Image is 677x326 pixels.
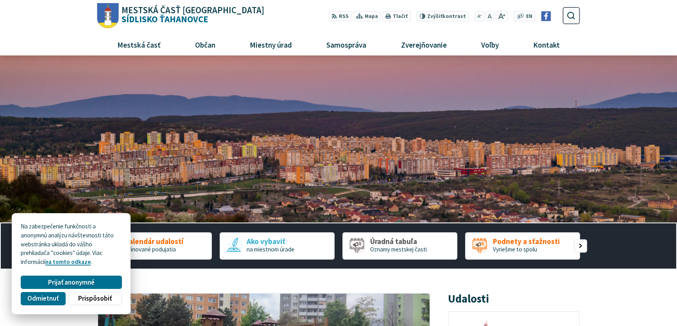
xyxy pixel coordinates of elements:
[324,34,369,55] span: Samospráva
[21,292,65,305] button: Odmietnuť
[574,239,587,253] div: Nasledujúci slajd
[530,34,562,55] span: Kontakt
[370,246,427,253] span: Oznamy mestskej časti
[465,232,580,260] a: Podnety a sťažnosti Vyriešme to spolu
[21,276,122,289] button: Prijať anonymné
[97,232,212,260] div: 1 / 5
[519,34,574,55] a: Kontakt
[118,6,264,24] h1: Sídlisko Ťahanovce
[312,34,381,55] a: Samospráva
[27,294,59,303] span: Odmietnuť
[427,13,466,20] span: kontrast
[122,6,264,15] span: Mestská časť [GEOGRAPHIC_DATA]
[398,34,450,55] span: Zverejňovanie
[236,34,306,55] a: Miestny úrad
[192,34,219,55] span: Občan
[493,246,537,253] span: Vyriešme to spolu
[181,34,230,55] a: Občan
[68,292,122,305] button: Prispôsobiť
[353,11,381,21] a: Mapa
[97,3,264,29] a: Logo Sídlisko Ťahanovce, prejsť na domovskú stránku.
[21,222,122,267] p: Na zabezpečenie funkčnosti a anonymnú analýzu návštevnosti táto webstránka ukladá do vášho prehli...
[339,12,349,21] span: RSS
[125,246,176,253] span: plánované podujatia
[247,237,294,246] span: Ako vybaviť
[48,278,95,287] span: Prijať anonymné
[45,258,91,265] a: na tomto odkaze
[493,237,560,246] span: Podnety a sťažnosti
[541,11,551,21] img: Prejsť na Facebook stránku
[370,237,427,246] span: Úradná tabuľa
[485,11,494,21] button: Nastaviť pôvodnú veľkosť písma
[342,232,457,260] a: Úradná tabuľa Oznamy mestskej časti
[115,34,164,55] span: Mestská časť
[524,12,534,21] a: EN
[103,34,175,55] a: Mestská časť
[478,34,501,55] span: Voľby
[247,34,295,55] span: Miestny úrad
[78,294,112,303] span: Prispôsobiť
[220,232,335,260] div: 2 / 5
[448,293,489,305] h3: Udalosti
[365,12,378,21] span: Mapa
[427,13,442,20] span: Zvýšiť
[496,11,508,21] button: Zväčšiť veľkosť písma
[526,12,532,21] span: EN
[417,11,469,21] button: Zvýšiťkontrast
[382,11,410,21] button: Tlačiť
[328,11,351,21] a: RSS
[342,232,457,260] div: 3 / 5
[467,34,513,55] a: Voľby
[97,3,118,29] img: Prejsť na domovskú stránku
[475,11,484,21] button: Zmenšiť veľkosť písma
[387,34,461,55] a: Zverejňovanie
[393,13,408,20] span: Tlačiť
[97,232,212,260] a: Kalendár udalostí plánované podujatia
[125,237,183,246] span: Kalendár udalostí
[247,246,294,253] span: na miestnom úrade
[465,232,580,260] div: 4 / 5
[220,232,335,260] a: Ako vybaviť na miestnom úrade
